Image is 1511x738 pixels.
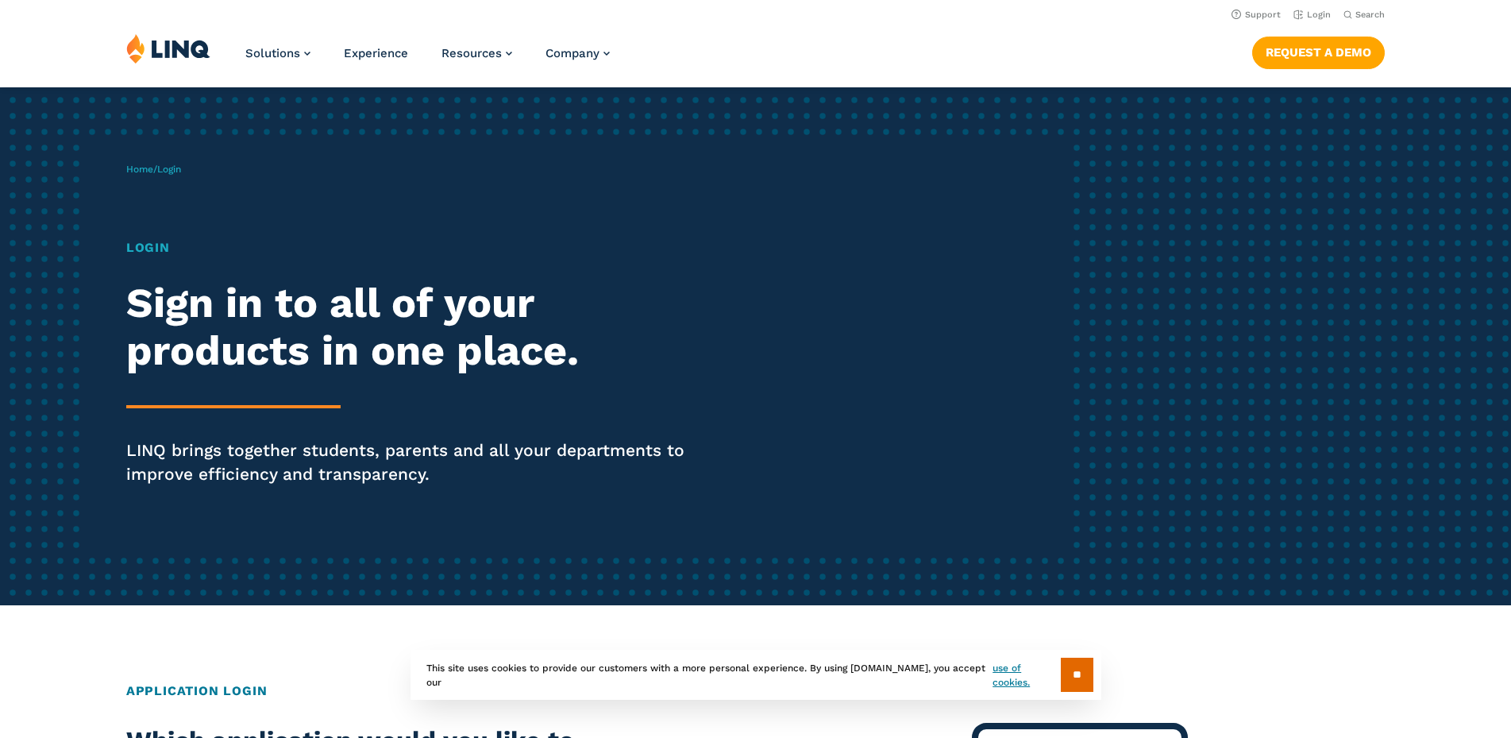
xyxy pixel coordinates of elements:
button: Open Search Bar [1343,9,1385,21]
h2: Sign in to all of your products in one place. [126,280,708,375]
h1: Login [126,238,708,257]
nav: Button Navigation [1252,33,1385,68]
span: Company [545,46,599,60]
span: Resources [441,46,502,60]
div: This site uses cookies to provide our customers with a more personal experience. By using [DOMAIN... [411,650,1101,700]
span: / [126,164,181,175]
a: Login [1293,10,1331,20]
a: Company [545,46,610,60]
span: Solutions [245,46,300,60]
a: Solutions [245,46,310,60]
span: Search [1355,10,1385,20]
a: Experience [344,46,408,60]
a: Support [1232,10,1281,20]
a: Request a Demo [1252,37,1385,68]
a: Home [126,164,153,175]
span: Login [157,164,181,175]
nav: Primary Navigation [245,33,610,86]
a: use of cookies. [993,661,1060,690]
img: LINQ | K‑12 Software [126,33,210,64]
a: Resources [441,46,512,60]
p: LINQ brings together students, parents and all your departments to improve efficiency and transpa... [126,439,708,486]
